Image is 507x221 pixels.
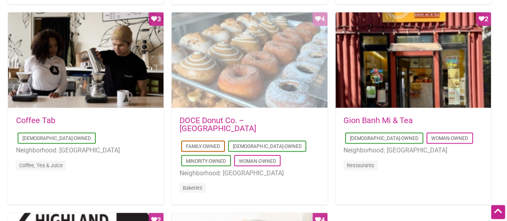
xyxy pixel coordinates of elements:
a: Bakeries [183,185,202,191]
a: Coffee Tab [16,116,55,125]
a: Woman-Owned [239,158,276,164]
a: Restaurants [347,162,374,168]
a: [DEMOGRAPHIC_DATA]-Owned [350,136,418,141]
a: DOCE Donut Co. – [GEOGRAPHIC_DATA] [180,116,256,133]
a: Coffee, Tea & Juice [19,162,63,168]
div: Scroll Back to Top [491,205,505,219]
a: Family-Owned [186,144,220,149]
a: [DEMOGRAPHIC_DATA]-Owned [233,144,301,149]
a: Woman-Owned [431,136,468,141]
li: Neighborhood: [GEOGRAPHIC_DATA] [343,145,483,156]
li: Neighborhood: [GEOGRAPHIC_DATA] [16,145,156,156]
a: Minority-Owned [186,158,226,164]
a: Gion Banh Mi & Tea [343,116,413,125]
li: Neighborhood: [GEOGRAPHIC_DATA] [180,168,319,178]
a: [DEMOGRAPHIC_DATA]-Owned [22,136,91,141]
